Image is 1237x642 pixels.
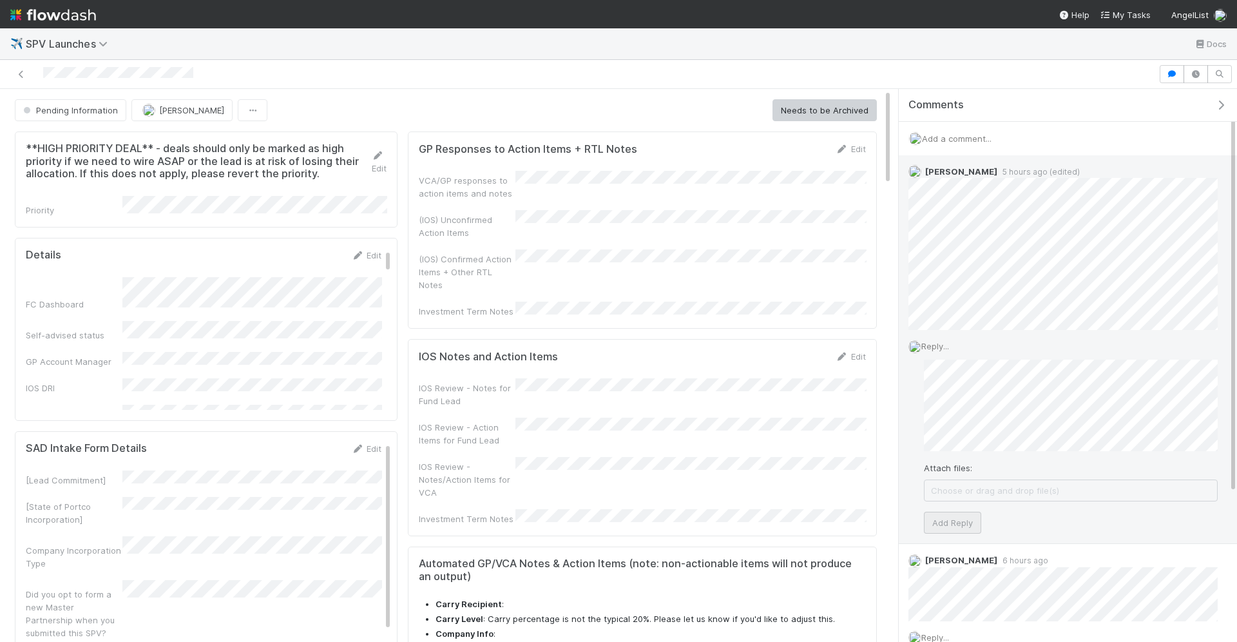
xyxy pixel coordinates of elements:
div: Priority [26,204,122,217]
div: VCA/GP responses to action items and notes [419,174,515,200]
span: 6 hours ago [997,556,1048,565]
div: IOS Review - Notes/Action Items for VCA [419,460,515,499]
li: : [436,598,866,611]
div: Self-advised status [26,329,122,342]
span: 5 hours ago (edited) [997,167,1080,177]
strong: Carry Recipient [436,599,502,609]
span: [PERSON_NAME] [925,555,997,565]
div: Investment Term Notes [419,305,515,318]
span: ✈️ [10,38,23,49]
div: [Lead Commitment] [26,474,122,487]
span: Comments [908,99,964,112]
div: IOS Review - Notes for Fund Lead [419,382,515,407]
img: avatar_c597f508-4d28-4c7c-92e0-bd2d0d338f8e.png [1214,9,1227,22]
img: avatar_c597f508-4d28-4c7c-92e0-bd2d0d338f8e.png [908,340,921,353]
div: Did you opt to form a new Master Partnership when you submitted this SPV? [26,588,122,639]
span: Reply... [921,341,949,351]
li: : [436,628,866,641]
a: Edit [836,351,866,362]
span: [PERSON_NAME] [159,105,224,115]
img: avatar_c597f508-4d28-4c7c-92e0-bd2d0d338f8e.png [909,132,922,145]
button: Add Reply [924,512,981,534]
li: : Carry percentage is not the typical 20%. Please let us know if you'd like to adjust this. [436,613,866,626]
span: SPV Launches [26,37,114,50]
div: Ready to Launch DRI [26,408,122,421]
h5: GP Responses to Action Items + RTL Notes [419,143,637,156]
span: Choose or drag and drop file(s) [925,480,1217,501]
strong: Carry Level [436,614,483,624]
div: (IOS) Unconfirmed Action Items [419,213,515,239]
h5: IOS Notes and Action Items [419,351,558,364]
button: Needs to be Archived [772,99,877,121]
div: FC Dashboard [26,298,122,311]
div: Investment Term Notes [419,512,515,525]
strong: Company Info [436,628,494,639]
img: avatar_b0da76e8-8e9d-47e0-9b3e-1b93abf6f697.png [142,104,155,117]
span: Add a comment... [922,133,992,144]
a: Edit [836,144,866,154]
img: logo-inverted-e16ddd16eac7371096b0.svg [10,4,96,26]
div: GP Account Manager [26,355,122,368]
div: [State of Portco Incorporation] [26,500,122,526]
h5: Details [26,249,61,262]
h5: Automated GP/VCA Notes & Action Items (note: non-actionable items will not produce an output) [419,558,866,583]
a: Edit [371,150,387,173]
img: avatar_b0da76e8-8e9d-47e0-9b3e-1b93abf6f697.png [908,554,921,567]
span: [PERSON_NAME] [925,166,997,177]
a: Edit [351,250,381,260]
a: Docs [1194,36,1227,52]
div: Company Incorporation Type [26,544,122,570]
h5: **HIGH PRIORITY DEAL** - deals should only be marked as high priority if we need to wire ASAP or ... [26,142,371,180]
h5: SAD Intake Form Details [26,442,147,455]
div: IOS Review - Action Items for Fund Lead [419,421,515,447]
div: IOS DRI [26,382,122,394]
div: Help [1059,8,1089,21]
a: My Tasks [1100,8,1151,21]
label: Attach files: [924,462,972,474]
span: AngelList [1171,10,1209,20]
a: Edit [351,443,381,454]
img: avatar_b0da76e8-8e9d-47e0-9b3e-1b93abf6f697.png [908,165,921,178]
span: My Tasks [1100,10,1151,20]
div: (IOS) Confirmed Action Items + Other RTL Notes [419,253,515,291]
button: [PERSON_NAME] [131,99,233,121]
